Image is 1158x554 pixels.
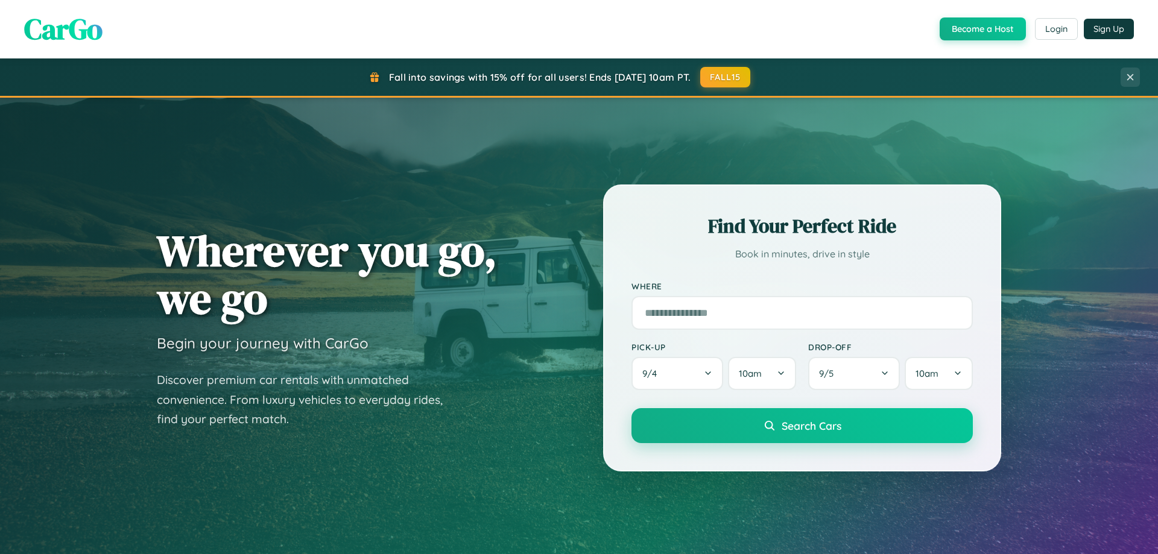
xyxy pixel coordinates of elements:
[157,227,497,322] h1: Wherever you go, we go
[916,368,938,379] span: 10am
[819,368,840,379] span: 9 / 5
[700,67,751,87] button: FALL15
[808,357,900,390] button: 9/5
[631,245,973,263] p: Book in minutes, drive in style
[642,368,663,379] span: 9 / 4
[631,281,973,291] label: Where
[728,357,796,390] button: 10am
[631,357,723,390] button: 9/4
[905,357,973,390] button: 10am
[808,342,973,352] label: Drop-off
[389,71,691,83] span: Fall into savings with 15% off for all users! Ends [DATE] 10am PT.
[157,334,369,352] h3: Begin your journey with CarGo
[782,419,841,432] span: Search Cars
[631,342,796,352] label: Pick-up
[631,408,973,443] button: Search Cars
[24,9,103,49] span: CarGo
[739,368,762,379] span: 10am
[1035,18,1078,40] button: Login
[631,213,973,239] h2: Find Your Perfect Ride
[940,17,1026,40] button: Become a Host
[1084,19,1134,39] button: Sign Up
[157,370,458,429] p: Discover premium car rentals with unmatched convenience. From luxury vehicles to everyday rides, ...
